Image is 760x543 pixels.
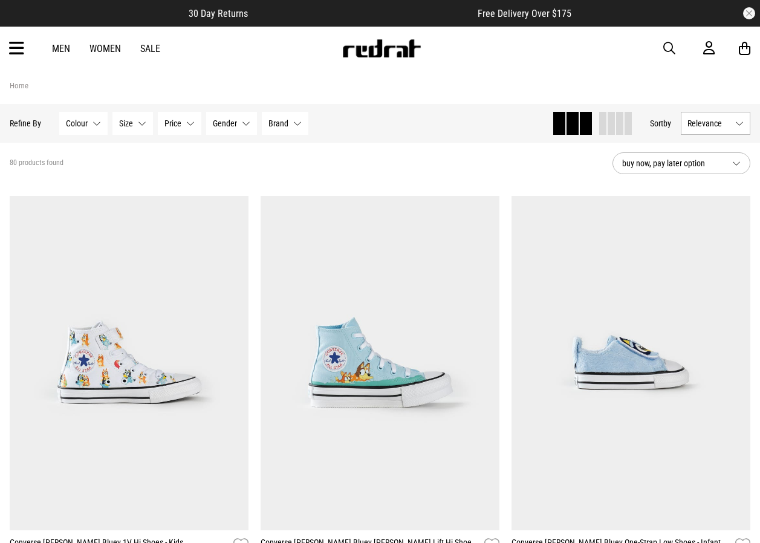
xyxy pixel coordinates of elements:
a: Men [52,43,70,54]
button: Brand [262,112,308,135]
span: Gender [213,119,237,128]
a: Home [10,81,28,90]
p: Refine By [10,119,41,128]
button: Price [158,112,201,135]
img: Converse Chuck Taylor Bluey Eva Lift Hi Shoes - Kids in Blue [261,196,499,530]
span: buy now, pay later option [622,156,723,171]
span: Price [164,119,181,128]
iframe: Customer reviews powered by Trustpilot [272,7,453,19]
span: Brand [268,119,288,128]
a: Sale [140,43,160,54]
span: 80 products found [10,158,63,168]
span: Relevance [687,119,730,128]
span: Size [119,119,133,128]
img: Redrat logo [342,39,421,57]
span: 30 Day Returns [189,8,248,19]
a: Women [89,43,121,54]
button: Gender [206,112,257,135]
button: Relevance [681,112,750,135]
span: Colour [66,119,88,128]
button: Colour [59,112,108,135]
img: Converse Chuck Taylor Bluey One-strap Low Shoes - Infant in Multi [512,196,750,530]
span: by [663,119,671,128]
button: Size [112,112,153,135]
button: buy now, pay later option [612,152,750,174]
span: Free Delivery Over $175 [478,8,571,19]
button: Sortby [650,116,671,131]
img: Converse Chuck Taylor Bluey 1v Hi Shoes - Kids in White [10,196,248,530]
